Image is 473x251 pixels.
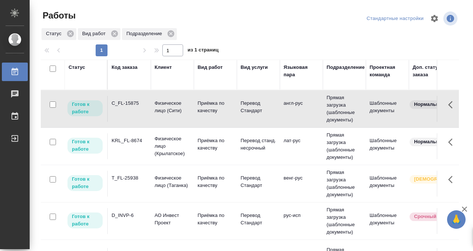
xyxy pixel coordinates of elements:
[280,171,323,197] td: венг-рус
[323,165,366,202] td: Прямая загрузка (шаблонные документы)
[67,100,103,117] div: Исполнитель может приступить к работе
[443,11,459,26] span: Посмотреть информацию
[67,212,103,229] div: Исполнитель может приступить к работе
[323,128,366,165] td: Прямая загрузка (шаблонные документы)
[198,64,223,71] div: Вид работ
[67,137,103,154] div: Исполнитель может приступить к работе
[155,100,190,114] p: Физическое лицо (Сити)
[155,174,190,189] p: Физическое лицо (Таганка)
[366,208,409,234] td: Шаблонные документы
[414,138,446,145] p: Нормальный
[241,174,276,189] p: Перевод Стандарт
[72,175,98,190] p: Готов к работе
[365,13,426,24] div: split button
[198,212,233,227] p: Приёмка по качеству
[323,90,366,127] td: Прямая загрузка (шаблонные документы)
[198,137,233,152] p: Приёмка по качеству
[327,64,365,71] div: Подразделение
[414,213,436,220] p: Срочный
[46,30,64,37] p: Статус
[444,171,462,188] button: Здесь прячутся важные кнопки
[280,96,323,122] td: англ-рус
[444,208,462,226] button: Здесь прячутся важные кнопки
[366,133,409,159] td: Шаблонные документы
[284,64,319,78] div: Языковая пара
[414,101,446,108] p: Нормальный
[450,212,463,227] span: 🙏
[42,28,76,40] div: Статус
[447,210,466,229] button: 🙏
[241,137,276,152] p: Перевод станд. несрочный
[122,28,177,40] div: Подразделение
[72,138,98,153] p: Готов к работе
[72,213,98,228] p: Готов к работе
[112,212,147,219] div: D_INVP-6
[280,133,323,159] td: лат-рус
[366,171,409,197] td: Шаблонные документы
[155,64,172,71] div: Клиент
[41,10,76,21] span: Работы
[241,212,276,227] p: Перевод Стандарт
[366,96,409,122] td: Шаблонные документы
[112,174,147,182] div: T_FL-25938
[72,101,98,116] p: Готов к работе
[78,28,120,40] div: Вид работ
[112,100,147,107] div: C_FL-15875
[69,64,85,71] div: Статус
[370,64,405,78] div: Проектная команда
[188,46,219,56] span: из 1 страниц
[241,64,268,71] div: Вид услуги
[280,208,323,234] td: рус-исп
[444,133,462,151] button: Здесь прячутся важные кнопки
[126,30,165,37] p: Подразделение
[413,64,451,78] div: Доп. статус заказа
[426,10,443,27] span: Настроить таблицу
[414,175,451,183] p: [DEMOGRAPHIC_DATA]
[198,100,233,114] p: Приёмка по качеству
[323,203,366,240] td: Прямая загрузка (шаблонные документы)
[112,64,138,71] div: Код заказа
[67,174,103,192] div: Исполнитель может приступить к работе
[82,30,108,37] p: Вид работ
[241,100,276,114] p: Перевод Стандарт
[198,174,233,189] p: Приёмка по качеству
[444,96,462,114] button: Здесь прячутся важные кнопки
[112,137,147,144] div: KRL_FL-8674
[155,135,190,157] p: Физическое лицо (Крылатское)
[155,212,190,227] p: АО Инвест Проект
